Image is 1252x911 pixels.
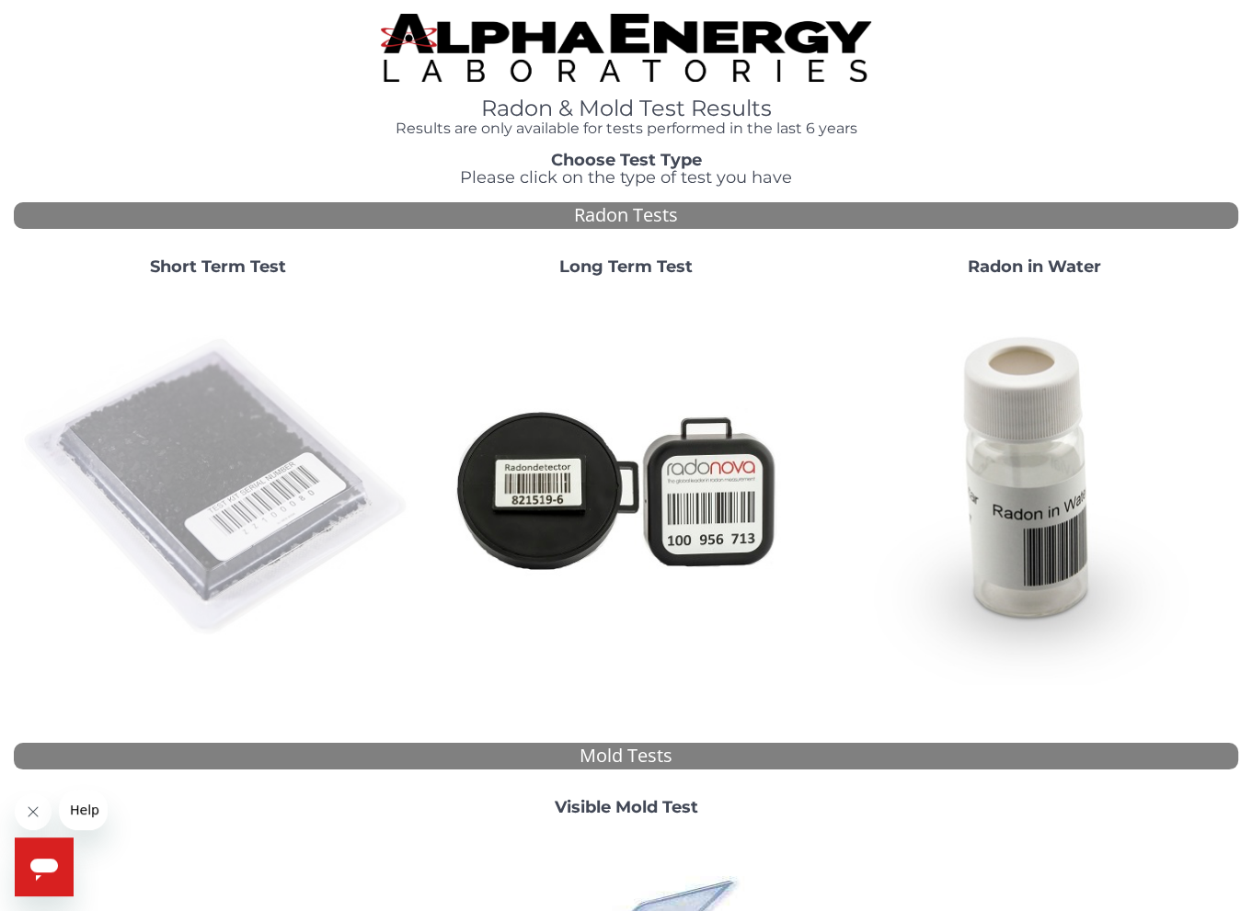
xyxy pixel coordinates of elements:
iframe: Close message [15,793,52,830]
div: Mold Tests [14,743,1238,769]
strong: Radon in Water [968,256,1101,277]
img: ShortTerm.jpg [21,291,415,685]
h1: Radon & Mold Test Results [381,97,870,120]
img: TightCrop.jpg [381,14,870,82]
span: Please click on the type of test you have [460,167,792,188]
strong: Visible Mold Test [554,797,697,817]
strong: Short Term Test [150,256,286,277]
div: Radon Tests [14,202,1238,229]
iframe: Button to launch messaging window [15,837,74,896]
h4: Results are only available for tests performed in the last 6 years [381,120,870,137]
strong: Choose Test Type [551,150,702,170]
iframe: Message from company [59,790,108,830]
strong: Long Term Test [559,256,693,277]
img: Radtrak2vsRadtrak3.jpg [430,291,823,685]
img: RadoninWater.jpg [837,291,1231,685]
